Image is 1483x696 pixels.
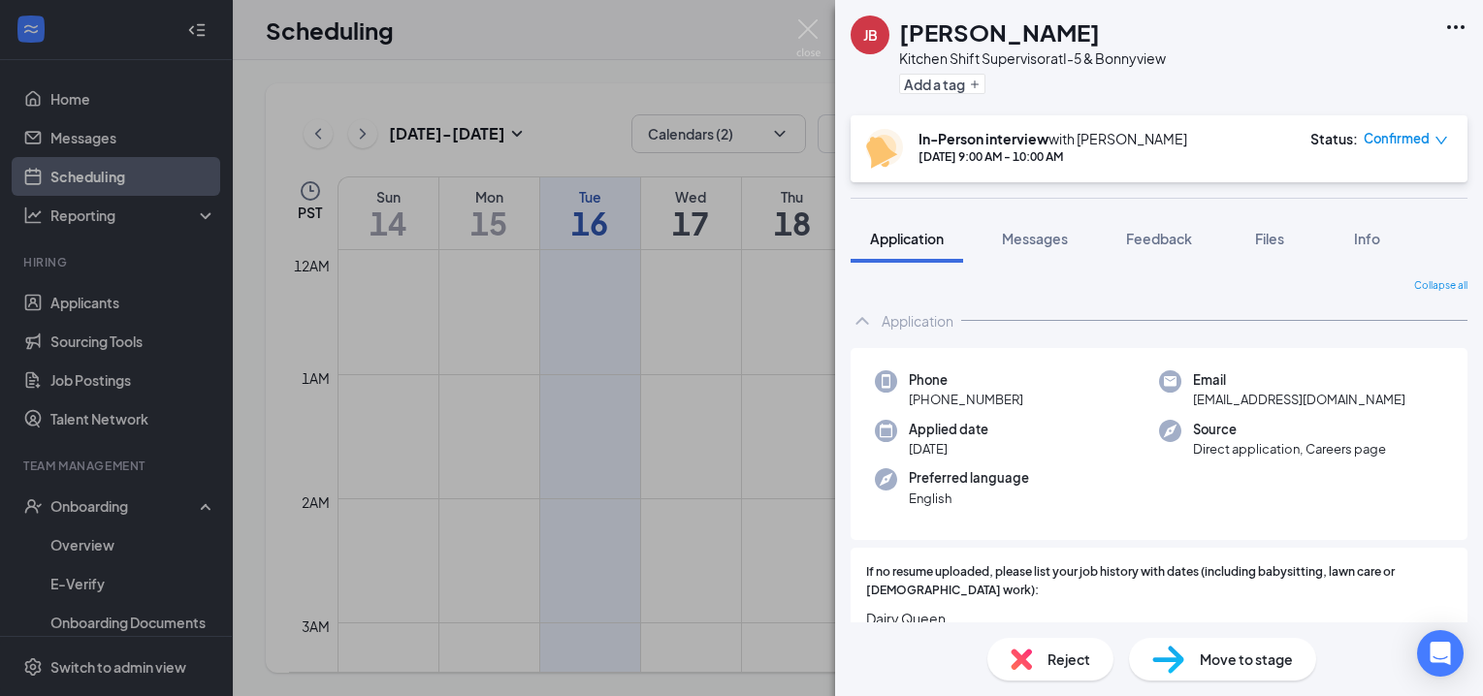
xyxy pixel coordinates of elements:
[882,311,953,331] div: Application
[866,608,1452,672] span: Dairy Queen Chicken Shack Marine Corp/Military Police
[1444,16,1467,39] svg: Ellipses
[1364,129,1430,148] span: Confirmed
[866,563,1452,600] span: If no resume uploaded, please list your job history with dates (including babysitting, lawn care ...
[1417,630,1464,677] div: Open Intercom Messenger
[1435,134,1448,147] span: down
[1354,230,1380,247] span: Info
[1193,420,1386,439] span: Source
[919,129,1187,148] div: with [PERSON_NAME]
[1002,230,1068,247] span: Messages
[969,79,981,90] svg: Plus
[1255,230,1284,247] span: Files
[1193,439,1386,459] span: Direct application, Careers page
[1126,230,1192,247] span: Feedback
[899,74,985,94] button: PlusAdd a tag
[1193,390,1405,409] span: [EMAIL_ADDRESS][DOMAIN_NAME]
[899,16,1100,48] h1: [PERSON_NAME]
[1193,370,1405,390] span: Email
[1414,278,1467,294] span: Collapse all
[1200,649,1293,670] span: Move to stage
[909,370,1023,390] span: Phone
[863,25,878,45] div: JB
[919,130,1048,147] b: In-Person interview
[1310,129,1358,148] div: Status :
[899,48,1166,68] div: Kitchen Shift Supervisor at I-5 & Bonnyview
[870,230,944,247] span: Application
[909,439,988,459] span: [DATE]
[909,390,1023,409] span: [PHONE_NUMBER]
[909,489,1029,508] span: English
[909,468,1029,488] span: Preferred language
[1048,649,1090,670] span: Reject
[909,420,988,439] span: Applied date
[851,309,874,332] svg: ChevronUp
[919,148,1187,165] div: [DATE] 9:00 AM - 10:00 AM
